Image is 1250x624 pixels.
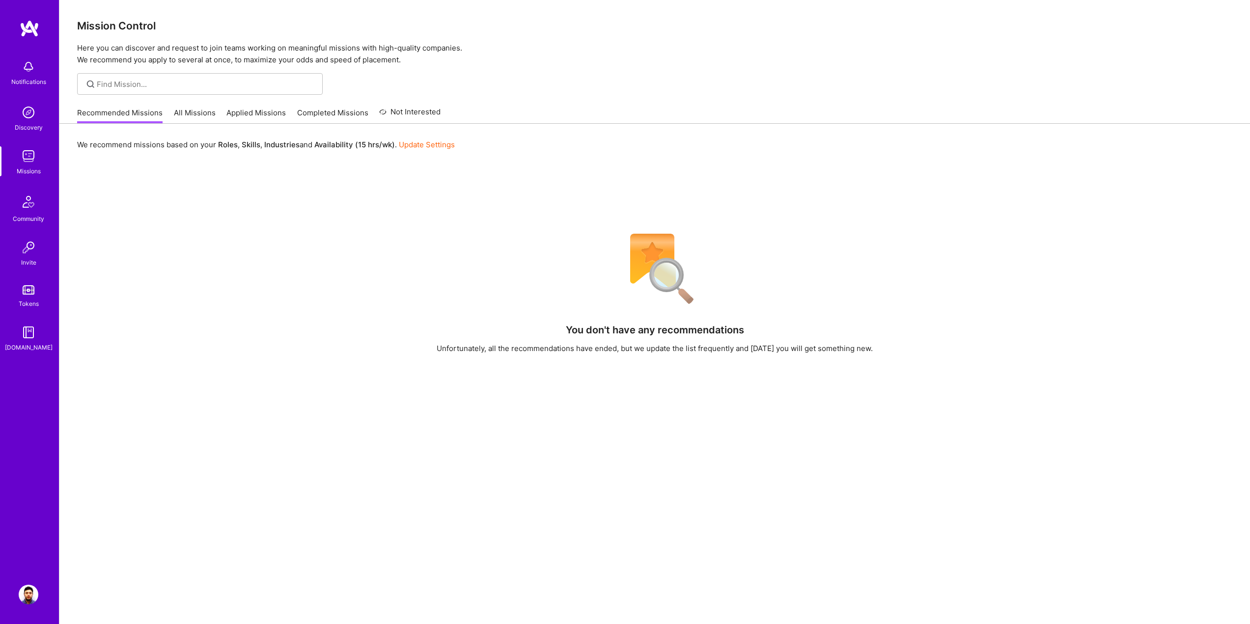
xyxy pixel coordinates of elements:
[566,324,744,336] h4: You don't have any recommendations
[174,108,216,124] a: All Missions
[19,103,38,122] img: discovery
[20,20,39,37] img: logo
[16,585,41,604] a: User Avatar
[399,140,455,149] a: Update Settings
[23,285,34,295] img: tokens
[77,20,1232,32] h3: Mission Control
[21,257,36,268] div: Invite
[19,238,38,257] img: Invite
[5,342,53,353] div: [DOMAIN_NAME]
[264,140,300,149] b: Industries
[19,146,38,166] img: teamwork
[242,140,260,149] b: Skills
[19,57,38,77] img: bell
[437,343,873,353] div: Unfortunately, all the recommendations have ended, but we update the list frequently and [DATE] y...
[97,79,315,89] input: Find Mission...
[19,585,38,604] img: User Avatar
[19,323,38,342] img: guide book
[218,140,238,149] b: Roles
[13,214,44,224] div: Community
[11,77,46,87] div: Notifications
[314,140,395,149] b: Availability (15 hrs/wk)
[77,108,163,124] a: Recommended Missions
[17,190,40,214] img: Community
[19,298,39,309] div: Tokens
[226,108,286,124] a: Applied Missions
[17,166,41,176] div: Missions
[77,139,455,150] p: We recommend missions based on your , , and .
[379,106,441,124] a: Not Interested
[15,122,43,133] div: Discovery
[613,227,696,311] img: No Results
[297,108,368,124] a: Completed Missions
[85,79,96,90] i: icon SearchGrey
[77,42,1232,66] p: Here you can discover and request to join teams working on meaningful missions with high-quality ...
